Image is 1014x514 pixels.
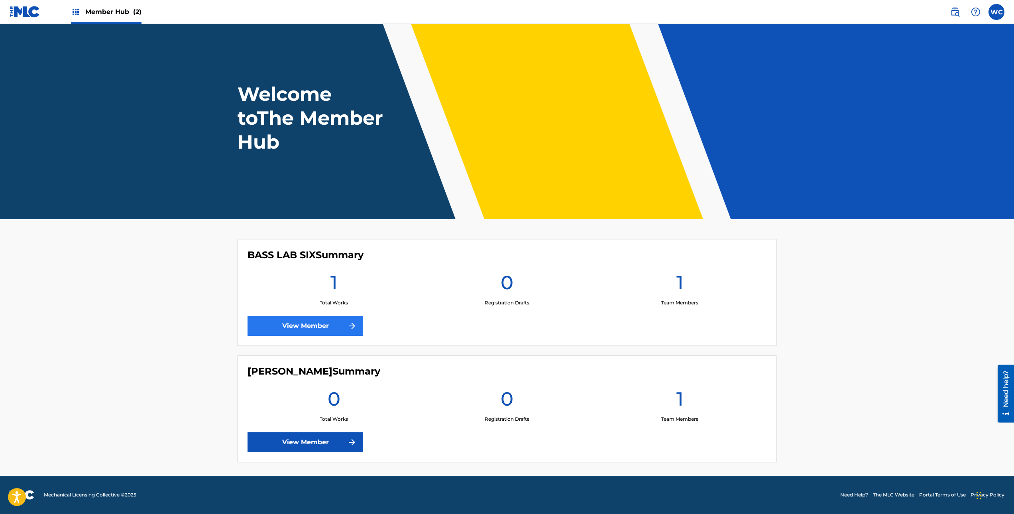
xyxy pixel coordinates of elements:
span: Mechanical Licensing Collective © 2025 [44,491,136,498]
h1: 0 [501,271,513,299]
div: User Menu [988,4,1004,20]
img: MLC Logo [10,6,40,18]
span: (2) [133,8,141,16]
div: Drag [977,484,981,508]
p: Total Works [320,299,348,306]
a: Public Search [947,4,963,20]
h1: 0 [501,387,513,416]
a: The MLC Website [873,491,914,498]
h1: Welcome to The Member Hub [238,82,387,154]
a: View Member [248,432,363,452]
img: logo [10,490,34,500]
h4: BASS LAB SIX [248,249,364,261]
a: Privacy Policy [971,491,1004,498]
img: search [950,7,960,17]
a: Need Help? [840,491,868,498]
h1: 0 [328,387,340,416]
iframe: Resource Center [992,365,1014,423]
img: f7272a7cc735f4ea7f67.svg [347,437,357,447]
h1: 1 [676,387,684,416]
span: Member Hub [85,7,141,16]
h1: 1 [676,271,684,299]
a: Portal Terms of Use [919,491,966,498]
p: Total Works [320,416,348,423]
div: Help [968,4,984,20]
img: Top Rightsholders [71,7,81,17]
h4: William Cruz Ruiz [248,365,380,377]
img: f7272a7cc735f4ea7f67.svg [347,321,357,331]
p: Team Members [661,416,698,423]
img: help [971,7,981,17]
a: View Member [248,316,363,336]
p: Registration Drafts [485,299,529,306]
p: Team Members [661,299,698,306]
iframe: Chat Widget [974,476,1014,514]
h1: 1 [330,271,338,299]
p: Registration Drafts [485,416,529,423]
div: Need help? [9,6,20,42]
